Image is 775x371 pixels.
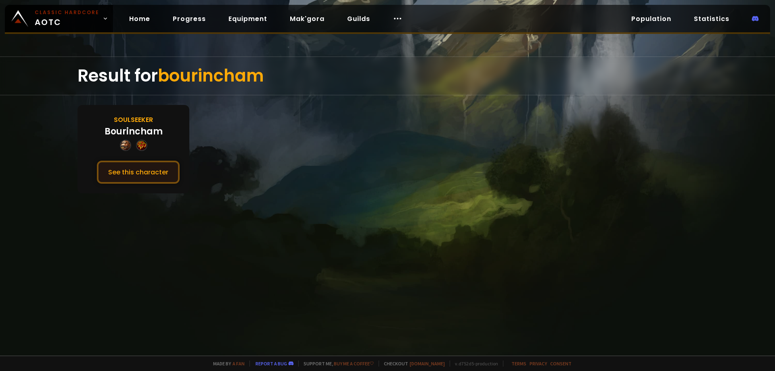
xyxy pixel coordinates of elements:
a: Equipment [222,10,274,27]
div: Result for [77,57,697,95]
a: Terms [511,361,526,367]
a: Guilds [341,10,377,27]
a: Progress [166,10,212,27]
a: Home [123,10,157,27]
a: Consent [550,361,572,367]
a: Population [625,10,678,27]
span: Made by [208,361,245,367]
a: [DOMAIN_NAME] [410,361,445,367]
span: bourincham [158,64,264,88]
span: v. d752d5 - production [450,361,498,367]
a: Privacy [530,361,547,367]
a: Classic HardcoreAOTC [5,5,113,32]
span: Support me, [298,361,374,367]
span: Checkout [379,361,445,367]
button: See this character [97,161,180,184]
small: Classic Hardcore [35,9,99,16]
span: AOTC [35,9,99,28]
a: Mak'gora [283,10,331,27]
div: Bourincham [105,125,163,138]
a: Buy me a coffee [334,361,374,367]
div: Soulseeker [114,115,153,125]
a: Report a bug [256,361,287,367]
a: a fan [232,361,245,367]
a: Statistics [687,10,736,27]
